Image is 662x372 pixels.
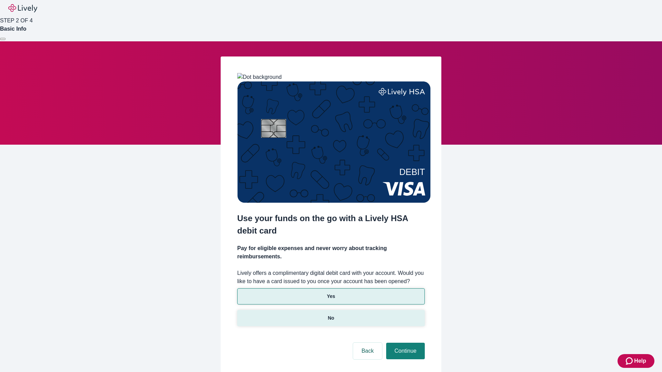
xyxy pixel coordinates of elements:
[327,293,335,300] p: Yes
[237,81,431,203] img: Debit card
[618,354,654,368] button: Zendesk support iconHelp
[634,357,646,365] span: Help
[353,343,382,359] button: Back
[386,343,425,359] button: Continue
[237,244,425,261] h4: Pay for eligible expenses and never worry about tracking reimbursements.
[626,357,634,365] svg: Zendesk support icon
[237,212,425,237] h2: Use your funds on the go with a Lively HSA debit card
[237,288,425,304] button: Yes
[328,314,334,322] p: No
[237,73,282,81] img: Dot background
[237,310,425,326] button: No
[8,4,37,12] img: Lively
[237,269,425,286] label: Lively offers a complimentary digital debit card with your account. Would you like to have a card...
